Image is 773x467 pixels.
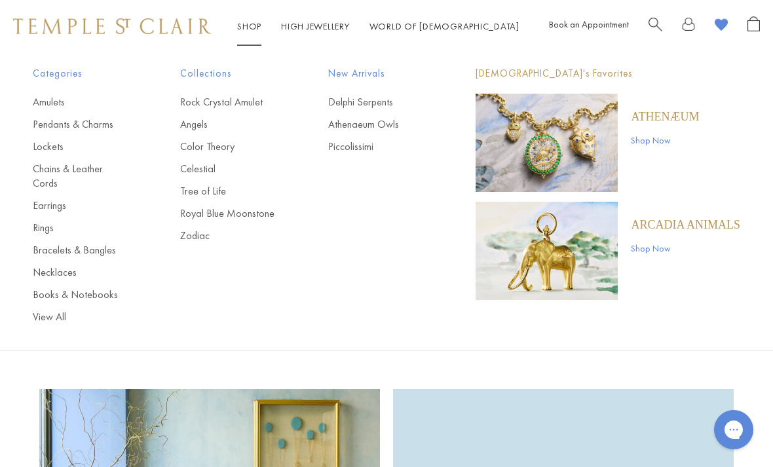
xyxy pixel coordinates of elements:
a: Athenaeum Owls [328,117,423,132]
a: Royal Blue Moonstone [180,206,275,221]
a: ARCADIA ANIMALS [631,217,740,232]
a: Delphi Serpents [328,95,423,109]
a: Zodiac [180,229,275,243]
a: World of [DEMOGRAPHIC_DATA]World of [DEMOGRAPHIC_DATA] [369,20,519,32]
a: Pendants & Charms [33,117,128,132]
span: New Arrivals [328,65,423,82]
a: Piccolissimi [328,140,423,154]
a: Shop Now [631,241,740,255]
a: ShopShop [237,20,261,32]
a: Athenæum [631,109,699,124]
a: Books & Notebooks [33,288,128,302]
a: Angels [180,117,275,132]
nav: Main navigation [237,18,519,35]
iframe: Gorgias live chat messenger [707,405,760,454]
a: Book an Appointment [549,18,629,30]
a: Shop Now [631,133,699,147]
a: View All [33,310,128,324]
a: Chains & Leather Cords [33,162,128,191]
a: Bracelets & Bangles [33,243,128,257]
a: Tree of Life [180,184,275,198]
a: Rings [33,221,128,235]
span: Categories [33,65,128,82]
img: Temple St. Clair [13,18,211,34]
a: Open Shopping Bag [747,16,760,37]
a: Necklaces [33,265,128,280]
a: Rock Crystal Amulet [180,95,275,109]
a: Search [649,16,662,37]
span: Collections [180,65,275,82]
p: [DEMOGRAPHIC_DATA]'s Favorites [476,65,740,82]
a: Lockets [33,140,128,154]
a: View Wishlist [715,16,728,37]
a: Amulets [33,95,128,109]
a: Color Theory [180,140,275,154]
a: Earrings [33,198,128,213]
a: Celestial [180,162,275,176]
a: High JewelleryHigh Jewellery [281,20,350,32]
